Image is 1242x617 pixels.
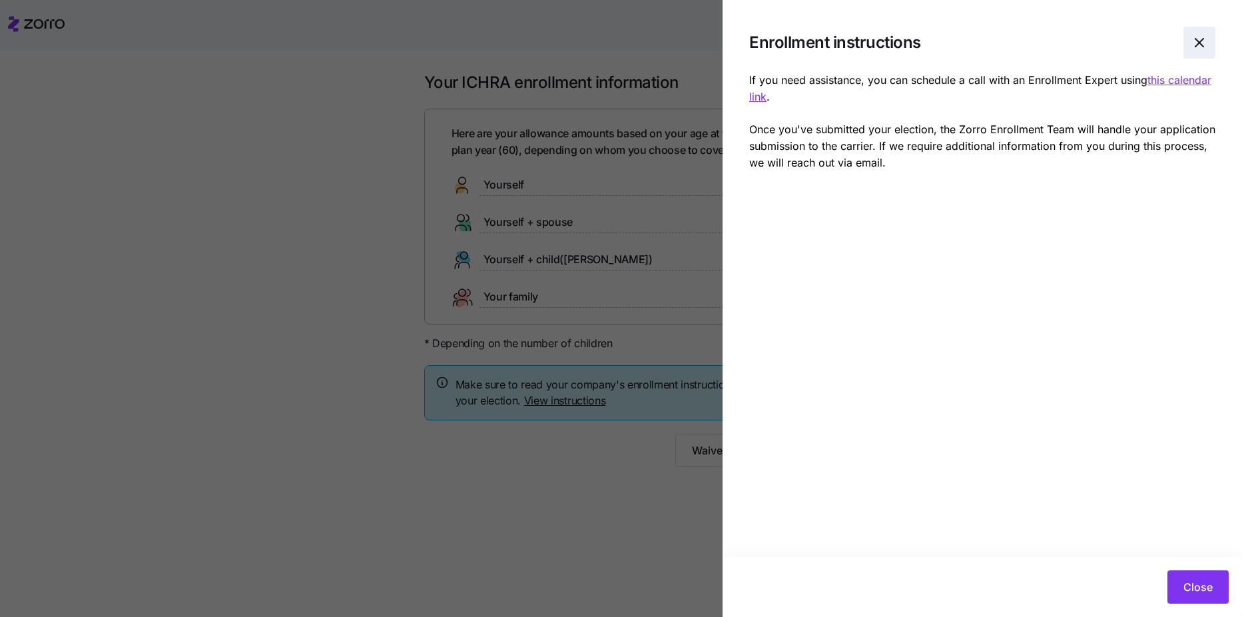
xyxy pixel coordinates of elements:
[749,72,1215,171] p: If you need assistance, you can schedule a call with an Enrollment Expert using . Once you've sub...
[1183,579,1213,595] span: Close
[749,73,1211,103] a: this calendar link
[1167,570,1229,604] button: Close
[749,32,1173,53] h1: Enrollment instructions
